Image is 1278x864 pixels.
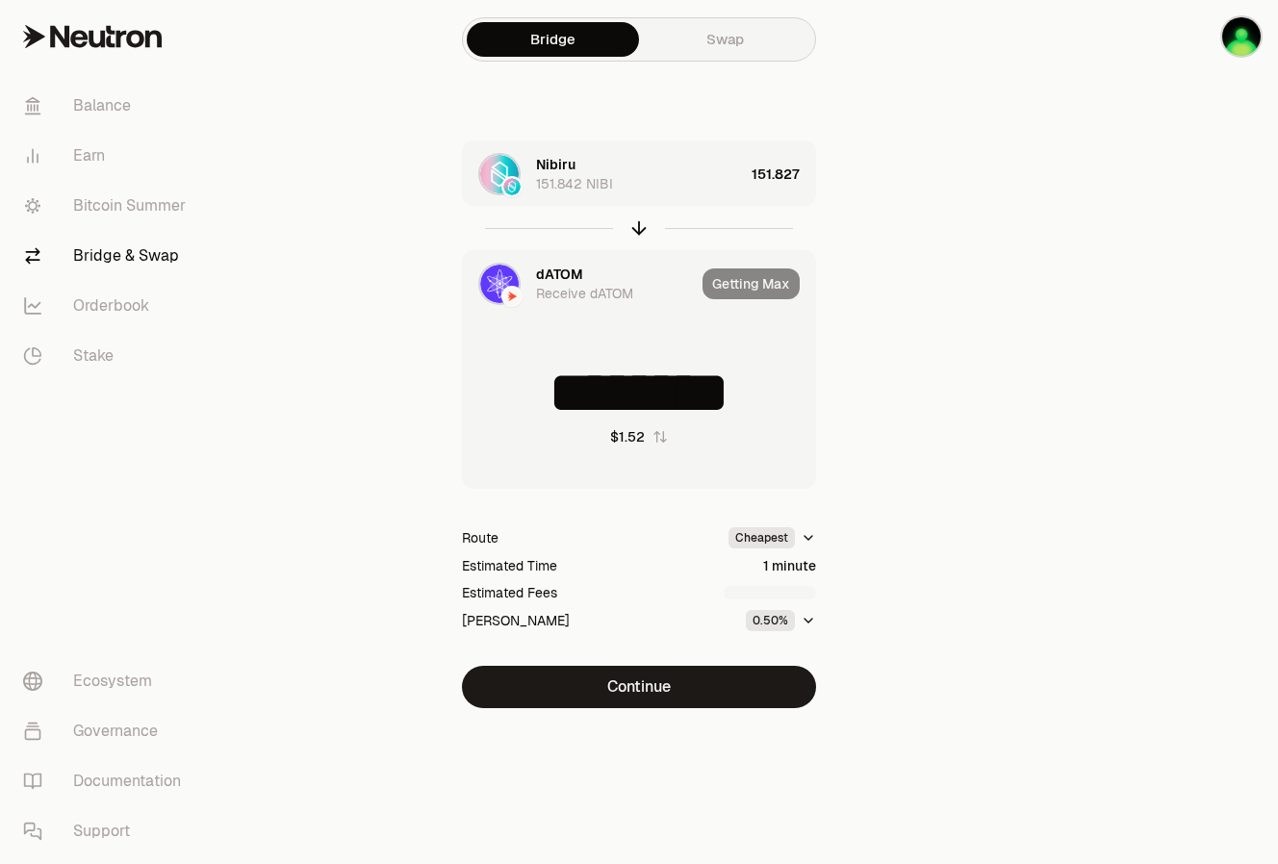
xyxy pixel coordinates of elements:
[463,141,744,207] div: NIBI LogoNibiru LogoNibiru151.842 NIBI
[463,141,815,207] button: NIBI LogoNibiru LogoNibiru151.842 NIBI151.827
[462,583,557,602] div: Estimated Fees
[746,610,816,631] button: 0.50%
[480,155,519,193] img: NIBI Logo
[463,251,695,317] div: dATOM LogoNeutron LogodATOMReceive dATOM
[639,22,811,57] a: Swap
[610,427,645,446] div: $1.52
[728,527,795,548] div: Cheapest
[503,178,521,195] img: Nibiru Logo
[467,22,639,57] a: Bridge
[480,265,519,303] img: dATOM Logo
[752,141,815,207] div: 151.827
[503,288,521,305] img: Neutron Logo
[536,284,633,303] div: Receive dATOM
[8,806,208,856] a: Support
[8,281,208,331] a: Orderbook
[8,131,208,181] a: Earn
[536,155,575,174] div: Nibiru
[8,706,208,756] a: Governance
[8,656,208,706] a: Ecosystem
[8,756,208,806] a: Documentation
[728,527,816,548] button: Cheapest
[8,231,208,281] a: Bridge & Swap
[462,611,570,630] div: [PERSON_NAME]
[536,174,613,193] div: 151.842 NIBI
[763,556,816,575] div: 1 minute
[1222,17,1261,56] img: oOo_KaBalagtas_oOo
[8,331,208,381] a: Stake
[462,556,557,575] div: Estimated Time
[462,666,816,708] button: Continue
[536,265,583,284] div: dATOM
[462,528,498,547] div: Route
[8,181,208,231] a: Bitcoin Summer
[746,610,795,631] div: 0.50%
[8,81,208,131] a: Balance
[610,427,668,446] button: $1.52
